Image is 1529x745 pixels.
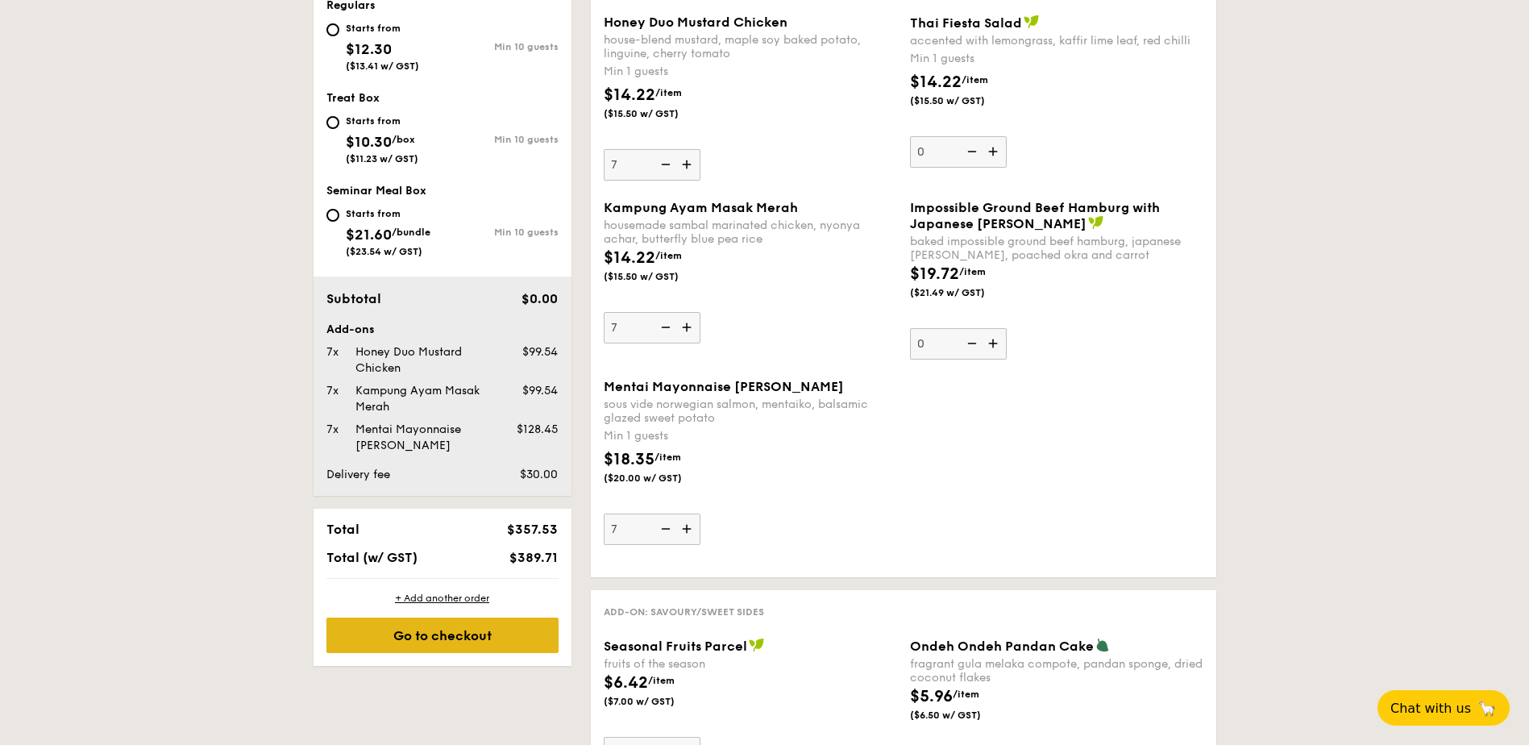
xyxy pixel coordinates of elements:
span: $14.22 [604,248,655,268]
span: /item [959,266,986,277]
div: Starts from [346,114,418,127]
div: Min 10 guests [442,227,559,238]
div: Min 1 guests [910,51,1203,67]
div: 7x [320,344,349,360]
input: Thai Fiesta Saladaccented with lemongrass, kaffir lime leaf, red chilliMin 1 guests$14.22/item($1... [910,136,1007,168]
div: baked impossible ground beef hamburg, japanese [PERSON_NAME], poached okra and carrot [910,235,1203,262]
div: Go to checkout [326,618,559,653]
span: Add-on: Savoury/Sweet Sides [604,606,764,618]
span: Delivery fee [326,468,390,481]
span: ($21.49 w/ GST) [910,286,1020,299]
div: Min 10 guests [442,41,559,52]
span: $14.22 [910,73,962,92]
span: $10.30 [346,133,392,151]
div: sous vide norwegian salmon, mentaiko, balsamic glazed sweet potato [604,397,897,425]
span: Seasonal Fruits Parcel [604,639,747,654]
span: $128.45 [517,422,558,436]
span: Chat with us [1390,701,1471,716]
div: Starts from [346,207,430,220]
input: Honey Duo Mustard Chickenhouse-blend mustard, maple soy baked potato, linguine, cherry tomatoMin ... [604,149,700,181]
span: ($6.50 w/ GST) [910,709,1020,722]
img: icon-reduce.1d2dbef1.svg [652,312,676,343]
span: Impossible Ground Beef Hamburg with Japanese [PERSON_NAME] [910,200,1160,231]
span: Ondeh Ondeh Pandan Cake [910,639,1094,654]
div: fruits of the season [604,657,897,671]
div: fragrant gula melaka compote, pandan sponge, dried coconut flakes [910,657,1203,685]
div: Min 1 guests [604,428,897,444]
span: /bundle [392,227,430,238]
img: icon-add.58712e84.svg [676,514,700,544]
span: $357.53 [507,522,558,537]
input: Impossible Ground Beef Hamburg with Japanese [PERSON_NAME]baked impossible ground beef hamburg, j... [910,328,1007,360]
img: icon-reduce.1d2dbef1.svg [652,149,676,180]
div: Mentai Mayonnaise [PERSON_NAME] [349,422,496,454]
span: Thai Fiesta Salad [910,15,1022,31]
img: icon-reduce.1d2dbef1.svg [958,136,983,167]
div: Honey Duo Mustard Chicken [349,344,496,377]
input: Kampung Ayam Masak Merahhousemade sambal marinated chicken, nyonya achar, butterfly blue pea rice... [604,312,700,343]
span: /item [648,675,675,686]
input: Starts from$12.30($13.41 w/ GST)Min 10 guests [326,23,339,36]
span: Mentai Mayonnaise [PERSON_NAME] [604,379,844,394]
span: ($11.23 w/ GST) [346,153,418,164]
div: Add-ons [326,322,559,338]
div: house-blend mustard, maple soy baked potato, linguine, cherry tomato [604,33,897,60]
span: Treat Box [326,91,380,105]
div: accented with lemongrass, kaffir lime leaf, red chilli [910,34,1203,48]
span: Kampung Ayam Masak Merah [604,200,798,215]
span: $12.30 [346,40,392,58]
div: Starts from [346,22,419,35]
span: $21.60 [346,226,392,243]
div: 7x [320,383,349,399]
img: icon-vegan.f8ff3823.svg [1024,15,1040,29]
span: Seminar Meal Box [326,184,426,198]
span: /item [655,87,682,98]
span: ($20.00 w/ GST) [604,472,713,485]
input: Starts from$21.60/bundle($23.54 w/ GST)Min 10 guests [326,209,339,222]
span: $6.42 [604,673,648,693]
span: $5.96 [910,687,953,706]
img: icon-add.58712e84.svg [676,149,700,180]
div: Min 10 guests [442,134,559,145]
button: Chat with us🦙 [1377,690,1510,726]
img: icon-reduce.1d2dbef1.svg [652,514,676,544]
span: $19.72 [910,264,959,284]
span: Honey Duo Mustard Chicken [604,15,787,30]
span: ($15.50 w/ GST) [910,94,1020,107]
span: /item [962,74,988,85]
span: /box [392,134,415,145]
div: + Add another order [326,592,559,605]
div: Kampung Ayam Masak Merah [349,383,496,415]
img: icon-add.58712e84.svg [676,312,700,343]
input: Mentai Mayonnaise [PERSON_NAME]sous vide norwegian salmon, mentaiko, balsamic glazed sweet potato... [604,514,700,545]
img: icon-vegan.f8ff3823.svg [1088,215,1104,230]
span: $30.00 [520,468,558,481]
span: Subtotal [326,291,381,306]
span: $389.71 [509,550,558,565]
span: ($15.50 w/ GST) [604,270,713,283]
span: ($23.54 w/ GST) [346,246,422,257]
span: ($7.00 w/ GST) [604,695,713,708]
span: ($13.41 w/ GST) [346,60,419,72]
span: /item [953,689,979,700]
div: 7x [320,422,349,438]
img: icon-vegetarian.fe4039eb.svg [1095,638,1110,652]
span: $14.22 [604,85,655,105]
input: Starts from$10.30/box($11.23 w/ GST)Min 10 guests [326,116,339,129]
img: icon-vegan.f8ff3823.svg [749,638,765,652]
span: $99.54 [522,345,558,359]
img: icon-add.58712e84.svg [983,136,1007,167]
span: $99.54 [522,384,558,397]
img: icon-reduce.1d2dbef1.svg [958,328,983,359]
span: /item [655,250,682,261]
span: $18.35 [604,450,654,469]
span: Total (w/ GST) [326,550,418,565]
span: /item [654,452,681,463]
span: ($15.50 w/ GST) [604,107,713,120]
span: Total [326,522,359,537]
div: Min 1 guests [604,64,897,80]
span: 🦙 [1477,699,1497,718]
span: $0.00 [521,291,558,306]
div: housemade sambal marinated chicken, nyonya achar, butterfly blue pea rice [604,219,897,246]
img: icon-add.58712e84.svg [983,328,1007,359]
